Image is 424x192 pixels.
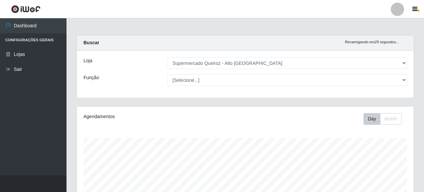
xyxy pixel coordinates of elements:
[83,57,92,64] label: Loja
[11,5,41,13] img: CoreUI Logo
[83,113,212,120] div: Agendamentos
[345,40,399,44] i: Recarregando em 29 segundos...
[363,113,402,125] div: First group
[83,74,99,81] label: Função
[363,113,380,125] button: Day
[83,40,99,45] strong: Buscar
[380,113,402,125] button: Month
[363,113,407,125] div: Toolbar with button groups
